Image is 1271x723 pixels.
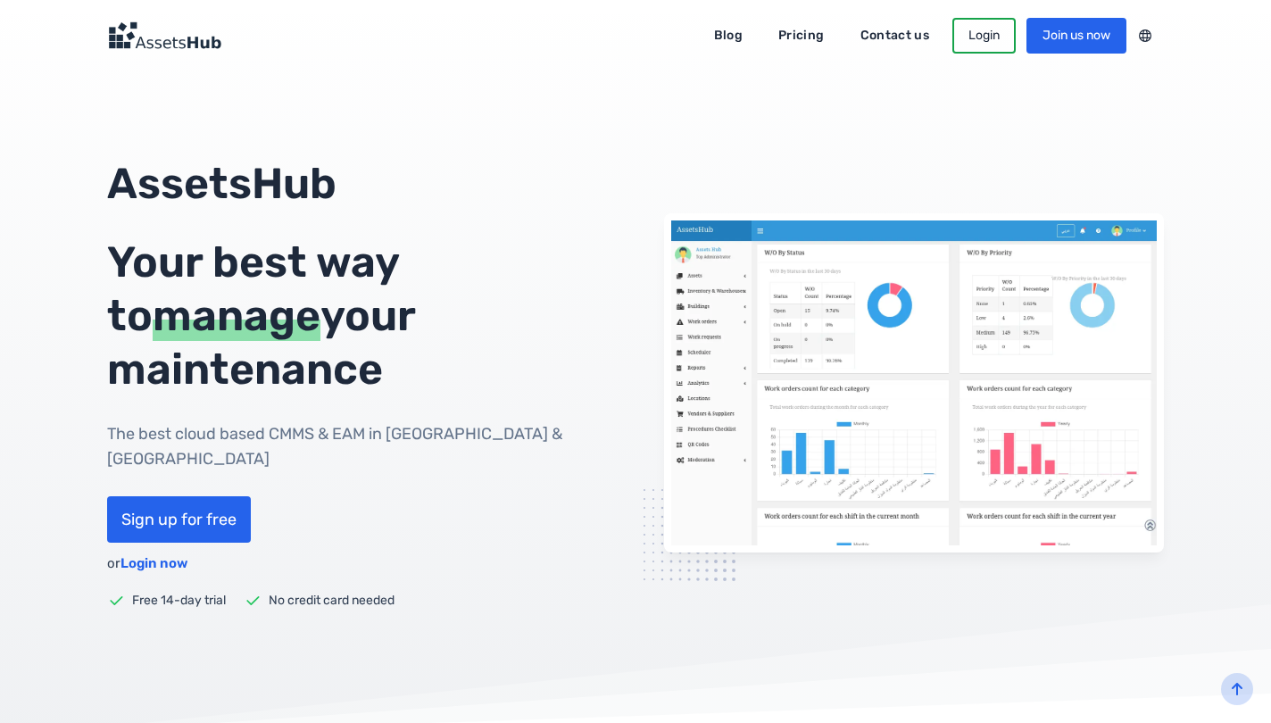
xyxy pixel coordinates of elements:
button: back-to-top [1221,673,1253,705]
div: or [107,553,187,574]
h1: The best cloud based CMMS & EAM in [GEOGRAPHIC_DATA] & [GEOGRAPHIC_DATA] [107,421,607,471]
a: Join us now [1026,18,1126,54]
a: Login now [120,555,187,571]
p: Free 14-day trial [132,592,226,610]
p: No credit card needed [269,592,395,610]
a: Blog [702,21,755,50]
span: manage [153,290,320,341]
p: AssetsHub [107,157,607,211]
img: Logo Dark [107,21,221,50]
img: AssetsHub [664,213,1164,553]
a: Contact us [848,21,943,50]
a: Sign up for free [107,496,251,543]
div: Your best way to your maintenance [107,236,607,396]
a: Login [952,18,1016,54]
a: Pricing [766,21,836,50]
